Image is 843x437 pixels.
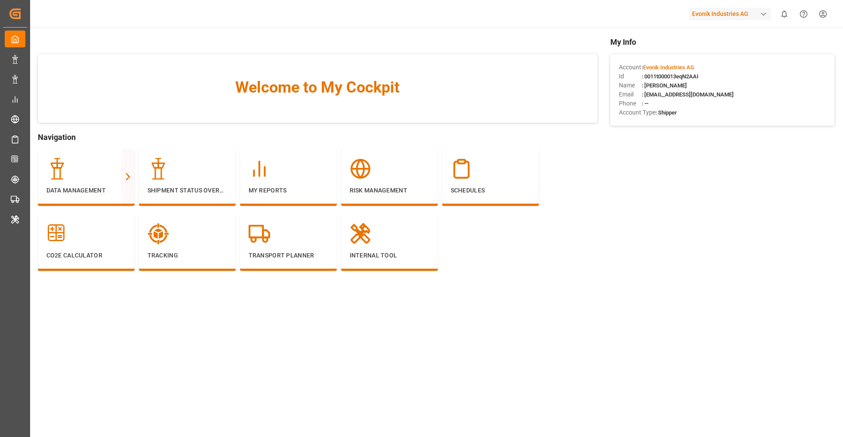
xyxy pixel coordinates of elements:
button: Help Center [794,4,813,24]
p: My Reports [249,186,328,195]
span: : [642,64,694,71]
span: Email [619,90,642,99]
span: Evonik Industries AG [643,64,694,71]
span: Account [619,63,642,72]
span: : [PERSON_NAME] [642,82,687,89]
p: Transport Planner [249,251,328,260]
span: : 0011t000013eqN2AAI [642,73,698,80]
button: show 0 new notifications [775,4,794,24]
span: My Info [610,36,834,48]
div: Evonik Industries AG [689,8,771,20]
p: Schedules [451,186,530,195]
span: Id [619,72,642,81]
button: Evonik Industries AG [689,6,775,22]
span: Navigation [38,131,598,143]
p: Data Management [46,186,126,195]
span: : [EMAIL_ADDRESS][DOMAIN_NAME] [642,91,734,98]
p: Tracking [148,251,227,260]
span: Welcome to My Cockpit [55,76,581,99]
span: : Shipper [655,109,677,116]
span: : — [642,100,649,107]
p: Shipment Status Overview [148,186,227,195]
p: Risk Management [350,186,429,195]
span: Account Type [619,108,655,117]
p: CO2e Calculator [46,251,126,260]
span: Phone [619,99,642,108]
p: Internal Tool [350,251,429,260]
span: Name [619,81,642,90]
